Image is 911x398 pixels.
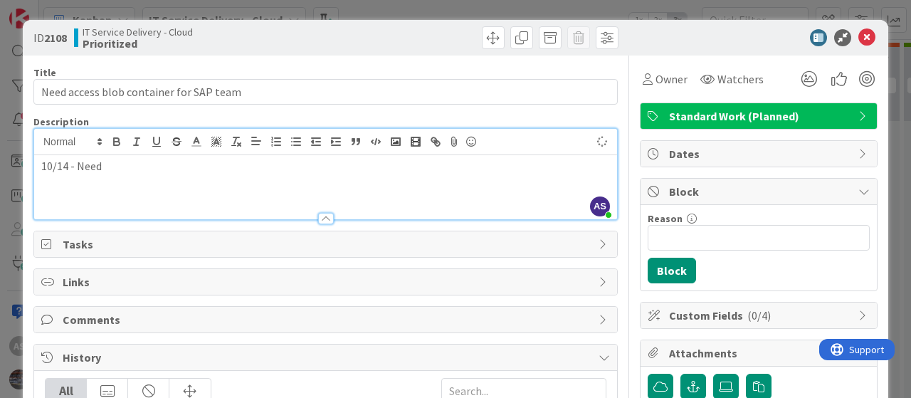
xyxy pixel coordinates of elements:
[33,29,67,46] span: ID
[747,308,771,323] span: ( 0/4 )
[669,183,851,200] span: Block
[655,70,688,88] span: Owner
[63,311,591,328] span: Comments
[33,66,56,79] label: Title
[717,70,764,88] span: Watchers
[669,145,851,162] span: Dates
[41,158,610,174] p: 10/14 - Need
[30,2,65,19] span: Support
[669,108,851,125] span: Standard Work (Planned)
[63,236,591,253] span: Tasks
[590,197,610,216] span: AS
[669,307,851,324] span: Custom Fields
[44,31,67,45] b: 2108
[63,273,591,290] span: Links
[63,349,591,366] span: History
[83,26,193,38] span: IT Service Delivery - Cloud
[33,79,618,105] input: type card name here...
[83,38,193,49] b: Prioritized
[33,115,89,128] span: Description
[669,345,851,362] span: Attachments
[648,258,696,283] button: Block
[648,212,683,225] label: Reason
